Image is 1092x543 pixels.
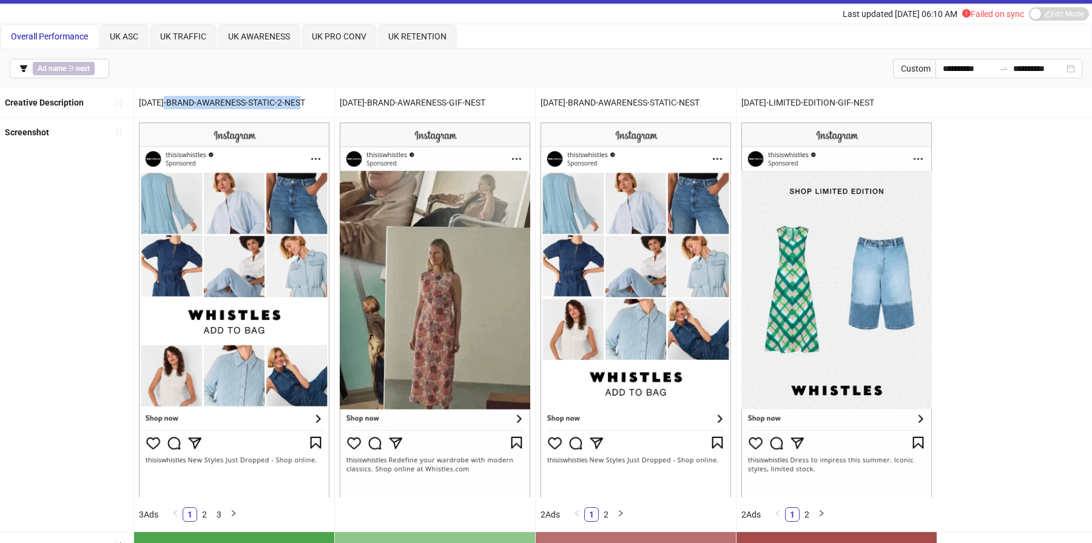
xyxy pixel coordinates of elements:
[814,507,829,522] li: Next Page
[33,62,95,75] span: ∋
[212,508,226,521] a: 3
[613,507,628,522] button: right
[226,507,241,522] button: right
[10,59,109,78] button: Ad name ∋ nest
[19,64,28,73] span: filter
[617,510,624,517] span: right
[536,88,736,117] div: [DATE]-BRAND-AWARENESS-STATIC-NEST
[312,32,366,41] span: UK PRO CONV
[388,32,447,41] span: UK RETENTION
[212,507,226,522] li: 3
[115,128,123,137] span: sort-ascending
[160,32,206,41] span: UK TRAFFIC
[570,507,584,522] li: Previous Page
[613,507,628,522] li: Next Page
[5,127,49,137] b: Screenshot
[800,507,814,522] li: 2
[573,510,581,517] span: left
[800,508,814,521] a: 2
[785,507,800,522] li: 1
[585,508,598,521] a: 1
[139,123,329,497] img: Screenshot 6880217743731
[340,123,530,497] img: Screenshot 6880217814331
[139,510,158,519] span: 3 Ads
[76,64,90,73] b: nest
[584,507,599,522] li: 1
[818,510,825,517] span: right
[541,123,731,497] img: Screenshot 6880217757931
[38,64,66,73] b: Ad name
[115,98,123,107] span: sort-ascending
[110,32,138,41] span: UK ASC
[814,507,829,522] button: right
[11,32,88,41] span: Overall Performance
[168,507,183,522] li: Previous Page
[999,64,1008,73] span: to
[599,507,613,522] li: 2
[770,507,785,522] button: left
[962,9,971,18] span: exclamation-circle
[5,98,84,107] b: Creative Description
[230,510,237,517] span: right
[228,32,290,41] span: UK AWARENESS
[541,510,560,519] span: 2 Ads
[999,64,1008,73] span: swap-right
[786,508,799,521] a: 1
[962,9,1024,19] span: Failed on sync
[183,508,197,521] a: 1
[741,510,761,519] span: 2 Ads
[198,508,211,521] a: 2
[843,9,957,19] span: Last updated [DATE] 06:10 AM
[183,507,197,522] li: 1
[599,508,613,521] a: 2
[172,510,179,517] span: left
[134,88,334,117] div: [DATE]-BRAND-AWARENESS-STATIC-2-NEST
[226,507,241,522] li: Next Page
[570,507,584,522] button: left
[893,59,935,78] div: Custom
[741,123,932,497] img: Screenshot 6867677998131
[197,507,212,522] li: 2
[168,507,183,522] button: left
[774,510,781,517] span: left
[736,88,937,117] div: [DATE]-LIMITED-EDITION-GIF-NEST
[335,88,535,117] div: [DATE]-BRAND-AWARENESS-GIF-NEST
[770,507,785,522] li: Previous Page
